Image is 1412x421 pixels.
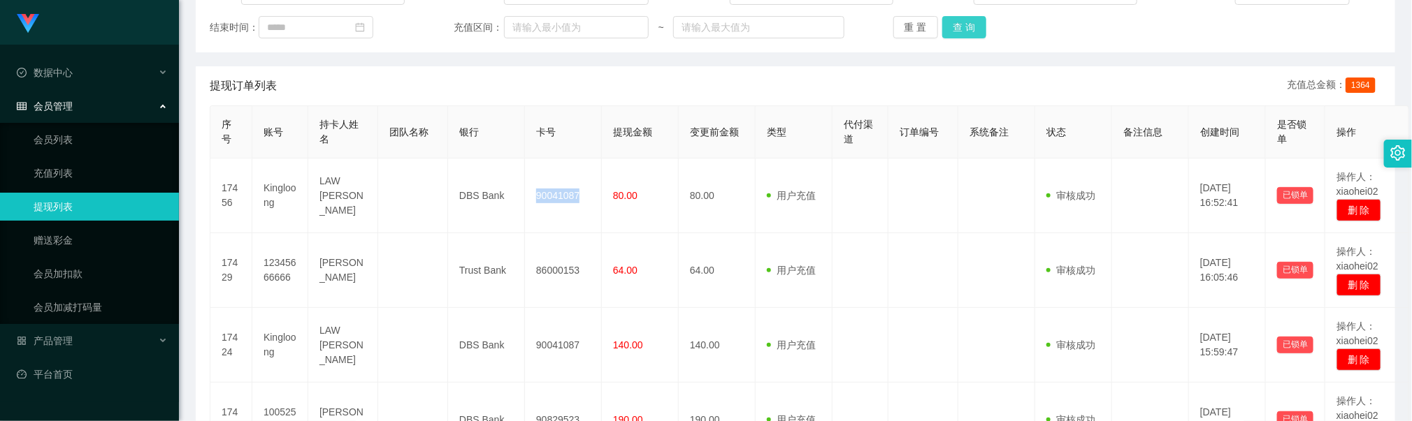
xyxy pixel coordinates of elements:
td: LAW [PERSON_NAME] [308,158,378,233]
span: 是否锁单 [1277,119,1306,145]
button: 已锁单 [1277,187,1313,204]
span: 创建时间 [1200,126,1239,138]
span: ~ [649,20,673,35]
td: 90041087 [525,158,602,233]
span: 操作人：xiaohei02 [1337,320,1378,346]
input: 请输入最大值为 [673,16,844,38]
span: 操作人：xiaohei02 [1337,171,1378,197]
span: 备注信息 [1123,126,1162,138]
span: 账号 [264,126,283,138]
span: 操作人：xiaohei02 [1337,246,1378,272]
td: Kingloong [252,308,308,383]
a: 会员加扣款 [34,260,168,288]
span: 系统备注 [970,126,1009,138]
td: 90041087 [525,308,602,383]
td: 17424 [210,308,252,383]
span: 用户充值 [767,265,816,276]
i: 图标: check-circle-o [17,68,27,77]
span: 用户充值 [767,190,816,201]
img: logo.9652507e.png [17,14,39,34]
a: 赠送彩金 [34,226,168,254]
i: 图标: appstore-o [17,336,27,346]
td: Trust Bank [448,233,525,308]
a: 会员列表 [34,126,168,154]
button: 已锁单 [1277,262,1313,279]
span: 提现订单列表 [210,77,277,94]
span: 结束时间： [210,20,259,35]
td: 17429 [210,233,252,308]
td: [PERSON_NAME] [308,233,378,308]
span: 银行 [459,126,479,138]
button: 删 除 [1337,199,1381,221]
span: 订单编号 [900,126,939,138]
button: 删 除 [1337,274,1381,296]
td: DBS Bank [448,308,525,383]
td: 64.00 [679,233,756,308]
span: 团队名称 [389,126,428,138]
td: 86000153 [525,233,602,308]
span: 序号 [222,119,231,145]
span: 产品管理 [17,335,73,346]
span: 64.00 [613,265,637,276]
span: 审核成功 [1046,339,1095,350]
span: 操作人：xiaohei02 [1337,395,1378,421]
a: 图标: dashboard平台首页 [17,360,168,388]
span: 提现金额 [613,126,652,138]
td: DBS Bank [448,158,525,233]
a: 提现列表 [34,193,168,221]
td: Kingloong [252,158,308,233]
span: 持卡人姓名 [319,119,359,145]
i: 图标: table [17,101,27,111]
div: 充值总金额： [1287,77,1381,94]
span: 状态 [1046,126,1066,138]
td: LAW [PERSON_NAME] [308,308,378,383]
td: [DATE] 15:59:47 [1189,308,1266,383]
button: 删 除 [1337,348,1381,371]
span: 充值区间： [454,20,504,35]
i: 图标: calendar [355,22,365,32]
button: 已锁单 [1277,337,1313,353]
a: 充值列表 [34,159,168,187]
td: 12345666666 [252,233,308,308]
span: 1364 [1346,77,1376,93]
span: 变更前金额 [690,126,739,138]
td: 140.00 [679,308,756,383]
input: 请输入最小值为 [504,16,649,38]
span: 审核成功 [1046,190,1095,201]
span: 80.00 [613,190,637,201]
span: 数据中心 [17,67,73,78]
td: [DATE] 16:52:41 [1189,158,1266,233]
span: 操作 [1337,126,1356,138]
button: 查 询 [942,16,987,38]
td: 80.00 [679,158,756,233]
span: 用户充值 [767,339,816,350]
a: 会员加减打码量 [34,293,168,321]
button: 重 置 [893,16,938,38]
span: 审核成功 [1046,265,1095,276]
td: 17456 [210,158,252,233]
span: 代付渠道 [844,119,873,145]
span: 类型 [767,126,786,138]
td: [DATE] 16:05:46 [1189,233,1266,308]
span: 会员管理 [17,101,73,112]
span: 140.00 [613,339,643,350]
i: 图标: setting [1390,145,1406,161]
span: 卡号 [536,126,556,138]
